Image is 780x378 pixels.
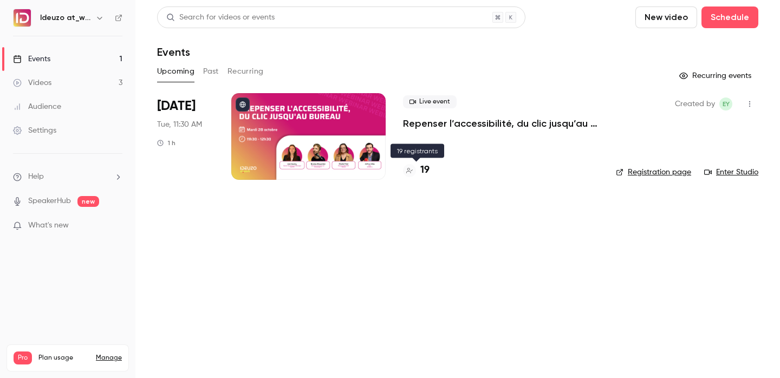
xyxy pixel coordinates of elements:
span: What's new [28,220,69,231]
a: Repenser l’accessibilité, du clic jusqu’au bureau [403,117,599,130]
span: [DATE] [157,97,196,115]
span: Plan usage [38,354,89,362]
a: Manage [96,354,122,362]
div: Videos [13,77,51,88]
div: Search for videos or events [166,12,275,23]
div: 1 h [157,139,175,147]
img: Ideuzo at_work [14,9,31,27]
button: Recurring [227,63,264,80]
h6: Ideuzo at_work [40,12,91,23]
span: Tue, 11:30 AM [157,119,202,130]
h4: 19 [420,163,430,178]
iframe: Noticeable Trigger [109,221,122,231]
button: Recurring events [674,67,758,84]
span: EY [723,97,730,110]
div: Events [13,54,50,64]
a: Enter Studio [704,167,758,178]
button: New video [635,6,697,28]
li: help-dropdown-opener [13,171,122,183]
span: Eva Yahiaoui [719,97,732,110]
div: Settings [13,125,56,136]
div: Oct 28 Tue, 11:30 AM (Europe/Paris) [157,93,214,180]
a: Registration page [616,167,691,178]
h1: Events [157,45,190,58]
span: Created by [675,97,715,110]
span: Live event [403,95,457,108]
span: Pro [14,351,32,364]
button: Schedule [701,6,758,28]
button: Upcoming [157,63,194,80]
div: Audience [13,101,61,112]
a: 19 [403,163,430,178]
button: Past [203,63,219,80]
span: new [77,196,99,207]
span: Help [28,171,44,183]
a: SpeakerHub [28,195,71,207]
